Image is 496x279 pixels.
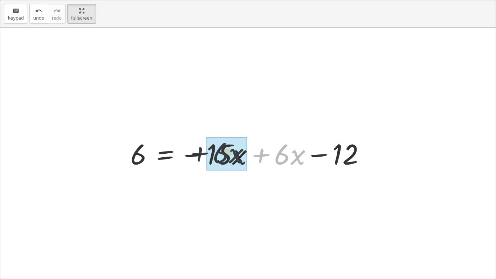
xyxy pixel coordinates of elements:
span: keypad [8,16,24,21]
i: redo [53,7,60,15]
span: fullscreen [71,16,92,21]
i: undo [35,7,42,15]
i: keyboard [12,7,19,15]
button: fullscreen [67,4,96,24]
button: keyboardkeypad [4,4,28,24]
button: redoredo [48,4,66,24]
span: undo [33,16,44,21]
span: redo [52,16,62,21]
button: undoundo [29,4,48,24]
